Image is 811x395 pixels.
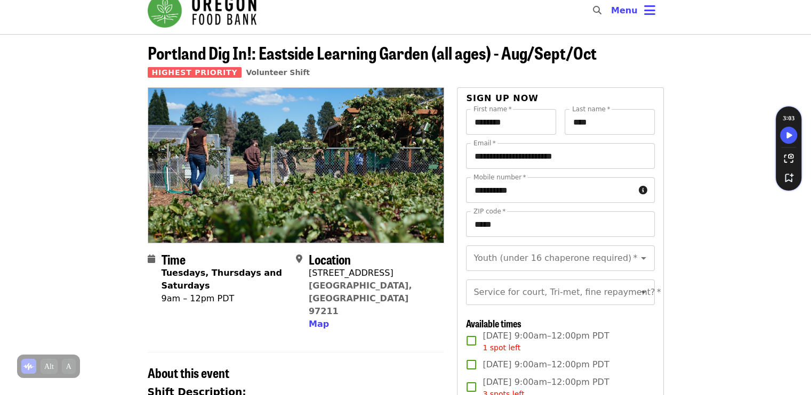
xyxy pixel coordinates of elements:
div: [STREET_ADDRESS] [309,267,436,279]
i: circle-info icon [639,185,647,195]
button: Open [636,251,651,266]
span: [DATE] 9:00am–12:00pm PDT [483,358,609,371]
input: Email [466,143,654,169]
button: Open [636,285,651,300]
span: Location [309,250,351,268]
span: Portland Dig In!: Eastside Learning Garden (all ages) - Aug/Sept/Oct [148,40,597,65]
i: calendar icon [148,254,155,264]
input: Last name [565,109,655,135]
i: bars icon [644,3,655,18]
span: About this event [148,363,229,382]
label: Mobile number [473,174,526,180]
span: 1 spot left [483,343,520,352]
span: Map [309,319,329,329]
span: Time [162,250,186,268]
span: Highest Priority [148,67,242,78]
input: First name [466,109,556,135]
label: Email [473,140,496,146]
span: Sign up now [466,93,539,103]
label: First name [473,106,512,112]
a: Volunteer Shift [246,68,310,77]
span: Menu [611,5,638,15]
strong: Tuesdays, Thursdays and Saturdays [162,268,282,291]
label: ZIP code [473,208,505,215]
i: search icon [593,5,601,15]
img: Portland Dig In!: Eastside Learning Garden (all ages) - Aug/Sept/Oct organized by Oregon Food Bank [148,88,444,242]
button: Map [309,318,329,331]
label: Last name [572,106,610,112]
span: Available times [466,316,521,330]
span: [DATE] 9:00am–12:00pm PDT [483,330,609,353]
input: ZIP code [466,211,654,237]
a: [GEOGRAPHIC_DATA], [GEOGRAPHIC_DATA] 97211 [309,281,412,316]
input: Mobile number [466,177,634,203]
i: map-marker-alt icon [296,254,302,264]
div: 9am – 12pm PDT [162,292,287,305]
